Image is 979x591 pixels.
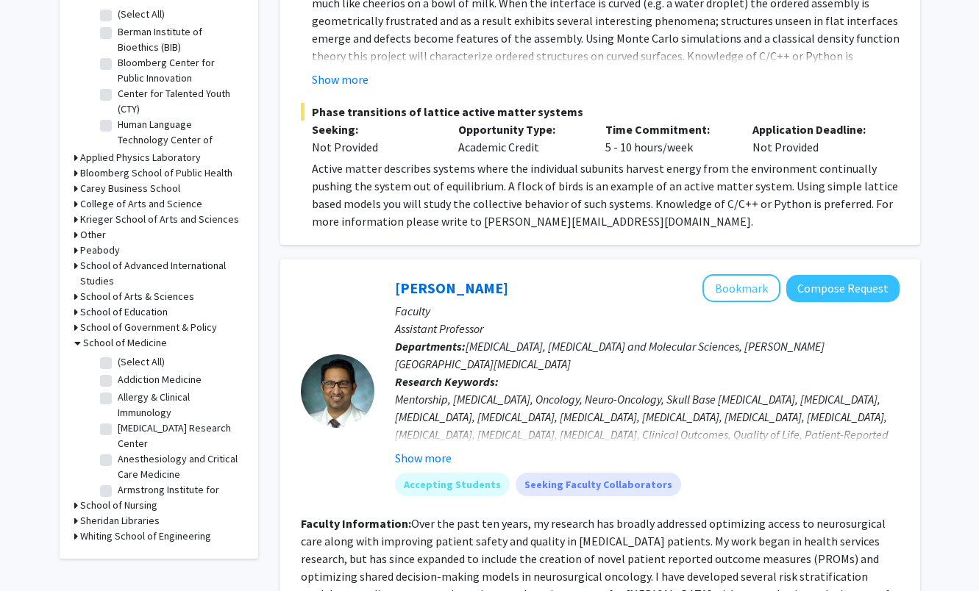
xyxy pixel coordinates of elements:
h3: Other [80,227,106,243]
span: [MEDICAL_DATA], [MEDICAL_DATA] and Molecular Sciences, [PERSON_NAME][GEOGRAPHIC_DATA][MEDICAL_DATA] [395,339,825,371]
label: Armstrong Institute for Patient Safety and Quality [118,482,240,513]
label: [MEDICAL_DATA] Research Center [118,420,240,451]
span: Phase transitions of lattice active matter systems [301,103,900,121]
h3: School of Government & Policy [80,320,217,335]
button: Show more [312,71,369,88]
p: Seeking: [312,121,437,138]
mat-chip: Seeking Faculty Collaborators [516,473,681,496]
button: Compose Request to Raj Mukherjee [786,275,900,302]
b: Faculty Information: [301,516,411,531]
h3: Peabody [80,243,120,258]
label: Allergy & Clinical Immunology [118,390,240,420]
div: Not Provided [312,138,437,156]
h3: Krieger School of Arts and Sciences [80,212,239,227]
p: Opportunity Type: [458,121,583,138]
label: Human Language Technology Center of Excellence (HLTCOE) [118,117,240,163]
b: Research Keywords: [395,374,499,389]
div: Mentorship, [MEDICAL_DATA], Oncology, Neuro-Oncology, Skull Base [MEDICAL_DATA], [MEDICAL_DATA], ... [395,390,900,496]
button: Add Raj Mukherjee to Bookmarks [702,274,780,302]
h3: School of Nursing [80,498,157,513]
h3: Applied Physics Laboratory [80,150,201,165]
label: Bloomberg Center for Public Innovation [118,55,240,86]
h3: Whiting School of Engineering [80,529,211,544]
label: (Select All) [118,7,165,22]
h3: College of Arts and Science [80,196,202,212]
p: Assistant Professor [395,320,900,337]
mat-chip: Accepting Students [395,473,510,496]
label: (Select All) [118,354,165,370]
div: 5 - 10 hours/week [594,121,741,156]
p: Active matter describes systems where the individual subunits harvest energy from the environment... [312,160,900,230]
a: [PERSON_NAME] [395,279,508,297]
div: Not Provided [741,121,889,156]
iframe: Chat [11,525,63,580]
label: Center for Talented Youth (CTY) [118,86,240,117]
h3: School of Advanced International Studies [80,258,243,289]
h3: Carey Business School [80,181,180,196]
label: Anesthesiology and Critical Care Medicine [118,451,240,482]
h3: Sheridan Libraries [80,513,160,529]
h3: Bloomberg School of Public Health [80,165,232,181]
h3: School of Education [80,304,168,320]
label: Berman Institute of Bioethics (BIB) [118,24,240,55]
div: Academic Credit [447,121,594,156]
h3: School of Medicine [83,335,167,351]
p: Faculty [395,302,900,320]
button: Show more [395,449,452,467]
label: Addiction Medicine [118,372,202,387]
h3: School of Arts & Sciences [80,289,194,304]
b: Departments: [395,339,466,354]
p: Application Deadline: [752,121,877,138]
p: Time Commitment: [605,121,730,138]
